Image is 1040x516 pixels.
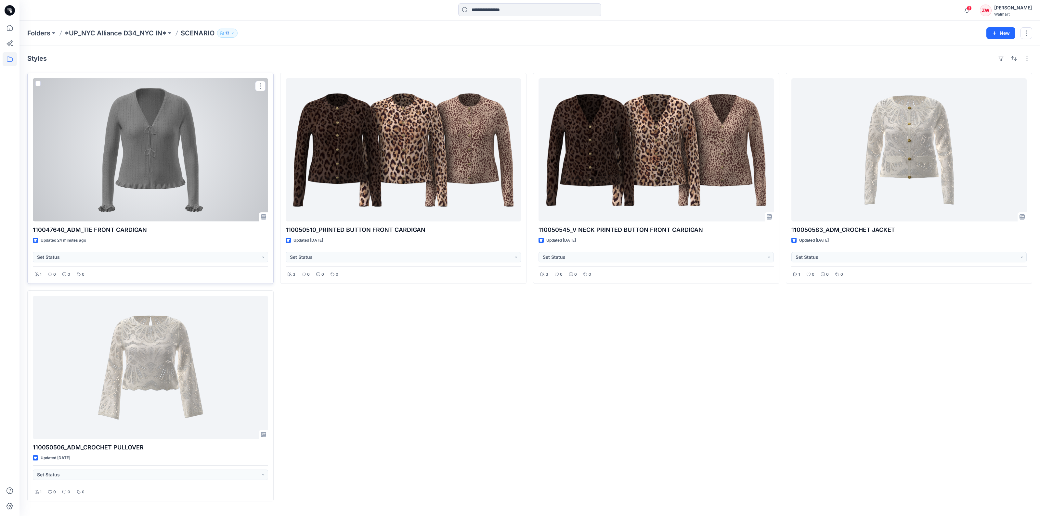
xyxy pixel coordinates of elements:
p: 0 [812,271,814,278]
p: 110050506_ADM_CROCHET PULLOVER [33,443,268,452]
p: Updated [DATE] [41,455,70,461]
p: 0 [53,489,56,496]
p: 1 [40,271,42,278]
p: Updated 24 minutes ago [41,237,86,244]
p: 13 [225,30,229,37]
p: Updated [DATE] [293,237,323,244]
div: [PERSON_NAME] [994,4,1032,12]
p: 110050583_ADM_CROCHET JACKET [791,225,1027,234]
a: Folders [27,29,50,38]
p: 0 [826,271,829,278]
p: Updated [DATE] [799,237,829,244]
p: 110050510_PRINTED BUTTON FRONT CARDIGAN [286,225,521,234]
p: 0 [82,271,84,278]
p: 0 [321,271,324,278]
p: 1 [40,489,42,496]
p: 0 [840,271,843,278]
p: 3 [546,271,548,278]
p: 0 [307,271,310,278]
p: 0 [82,489,84,496]
a: 110050583_ADM_CROCHET JACKET [791,78,1027,221]
a: 110050510_PRINTED BUTTON FRONT CARDIGAN [286,78,521,221]
p: 0 [68,271,70,278]
p: 0 [53,271,56,278]
p: 0 [560,271,563,278]
p: 0 [68,489,70,496]
p: SCENARIO [181,29,214,38]
p: 3 [293,271,295,278]
a: 110050545_V NECK PRINTED BUTTON FRONT CARDIGAN [539,78,774,221]
div: Walmart [994,12,1032,17]
div: ZW [980,5,992,16]
p: 0 [574,271,577,278]
p: 1 [799,271,800,278]
a: *UP_NYC Alliance D34_NYC IN* [65,29,166,38]
a: 110047640_ADM_TIE FRONT CARDIGAN [33,78,268,221]
p: 110047640_ADM_TIE FRONT CARDIGAN [33,225,268,234]
button: 13 [217,29,238,38]
p: 0 [336,271,338,278]
p: 110050545_V NECK PRINTED BUTTON FRONT CARDIGAN [539,225,774,234]
a: 110050506_ADM_CROCHET PULLOVER [33,296,268,439]
h4: Styles [27,55,47,62]
p: 0 [589,271,591,278]
button: New [986,27,1015,39]
p: Updated [DATE] [546,237,576,244]
span: 3 [967,6,972,11]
